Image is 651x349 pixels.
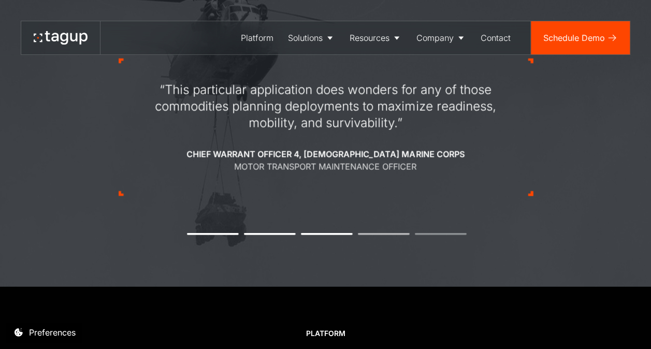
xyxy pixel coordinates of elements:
div: Solutions [288,32,323,44]
div: Platform [241,32,273,44]
a: Contact [473,21,518,54]
a: Platform [234,21,281,54]
a: Resources [342,21,409,54]
a: Schedule Demo [531,21,630,54]
div: Schedule Demo [543,32,605,44]
div: Company [416,32,454,44]
div: Resources [350,32,389,44]
button: 1 of 5 [187,233,239,235]
div: Chief Warrant Officer 4, [DEMOGRAPHIC_DATA] Marine Corps [187,148,465,161]
a: Solutions [281,21,342,54]
div: Preferences [29,326,76,339]
button: 2 of 5 [244,233,296,235]
div: Platform [306,328,345,339]
a: Company [409,21,473,54]
div: Motor Transport Maintenance Officer [235,161,417,173]
div: “This particular application does wonders for any of those commodities planning deployments to ma... [131,82,520,132]
div: Contact [481,32,511,44]
button: 3 of 5 [301,233,353,235]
